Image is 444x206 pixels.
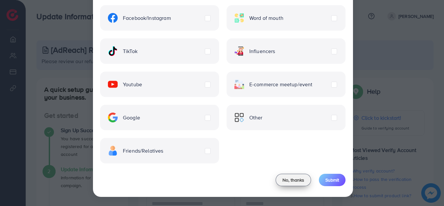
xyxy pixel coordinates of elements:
[319,174,346,186] button: Submit
[234,13,244,23] img: ic-word-of-mouth.a439123d.svg
[108,46,118,56] img: ic-tiktok.4b20a09a.svg
[123,147,163,155] span: Friends/Relatives
[249,48,275,55] span: Influencers
[249,81,313,88] span: E-commerce meetup/event
[123,81,142,88] span: Youtube
[249,114,263,121] span: Other
[108,79,118,89] img: ic-youtube.715a0ca2.svg
[123,48,137,55] span: TikTok
[108,146,118,156] img: ic-freind.8e9a9d08.svg
[325,177,339,183] span: Submit
[249,14,283,22] span: Word of mouth
[234,79,244,89] img: ic-ecommerce.d1fa3848.svg
[108,113,118,122] img: ic-google.5bdd9b68.svg
[123,114,140,121] span: Google
[108,13,118,23] img: ic-facebook.134605ef.svg
[282,177,304,183] span: No, thanks
[276,174,311,186] button: No, thanks
[123,14,171,22] span: Facebook/Instagram
[234,113,244,122] img: ic-other.99c3e012.svg
[234,46,244,56] img: ic-influencers.a620ad43.svg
